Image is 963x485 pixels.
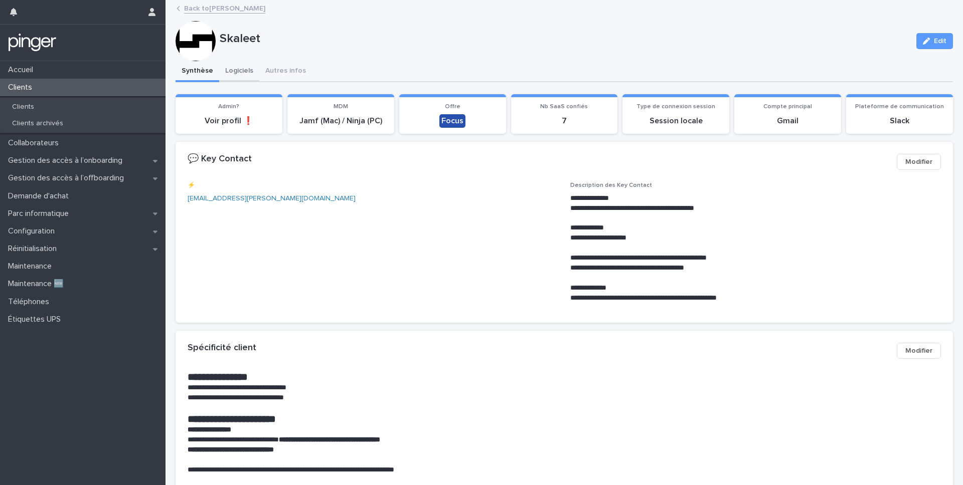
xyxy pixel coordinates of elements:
button: Autres infos [259,61,312,82]
button: Edit [916,33,953,49]
button: Modifier [897,154,941,170]
span: Nb SaaS confiés [540,104,588,110]
p: Skaleet [220,32,908,46]
p: Étiquettes UPS [4,315,69,324]
button: Logiciels [219,61,259,82]
p: Clients [4,83,40,92]
p: Parc informatique [4,209,77,218]
p: Collaborateurs [4,138,67,148]
span: Description des Key Contact [570,182,652,188]
img: mTgBEunGTSyRkCgitkcU [8,33,57,53]
p: Maintenance 🆕 [4,279,72,289]
h2: 💬 Key Contact [188,154,252,165]
span: Edit [934,38,946,45]
p: Accueil [4,65,41,75]
p: Slack [852,116,947,126]
span: MDM [334,104,348,110]
span: Type de connexion session [636,104,715,110]
span: Plateforme de communication [855,104,944,110]
span: Offre [445,104,460,110]
div: Focus [439,114,465,128]
p: Configuration [4,226,63,236]
p: Demande d'achat [4,191,77,201]
p: Voir profil ❗ [182,116,276,126]
p: Session locale [628,116,723,126]
p: 7 [517,116,612,126]
p: Gestion des accès à l’onboarding [4,156,130,165]
p: Gmail [740,116,835,126]
h2: Spécificité client [188,343,256,354]
span: ⚡️ [188,182,195,188]
p: Jamf (Mac) / Ninja (PC) [293,116,388,126]
p: Clients [4,103,42,111]
p: Téléphones [4,297,57,307]
p: Gestion des accès à l’offboarding [4,173,132,183]
span: Modifier [905,157,932,167]
button: Synthèse [176,61,219,82]
span: Admin? [218,104,239,110]
p: Réinitialisation [4,244,65,254]
a: [EMAIL_ADDRESS][PERSON_NAME][DOMAIN_NAME] [188,195,356,202]
span: Compte principal [763,104,812,110]
span: Modifier [905,346,932,356]
a: Back to[PERSON_NAME] [184,2,265,14]
p: Clients archivés [4,119,71,128]
button: Modifier [897,343,941,359]
p: Maintenance [4,262,60,271]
